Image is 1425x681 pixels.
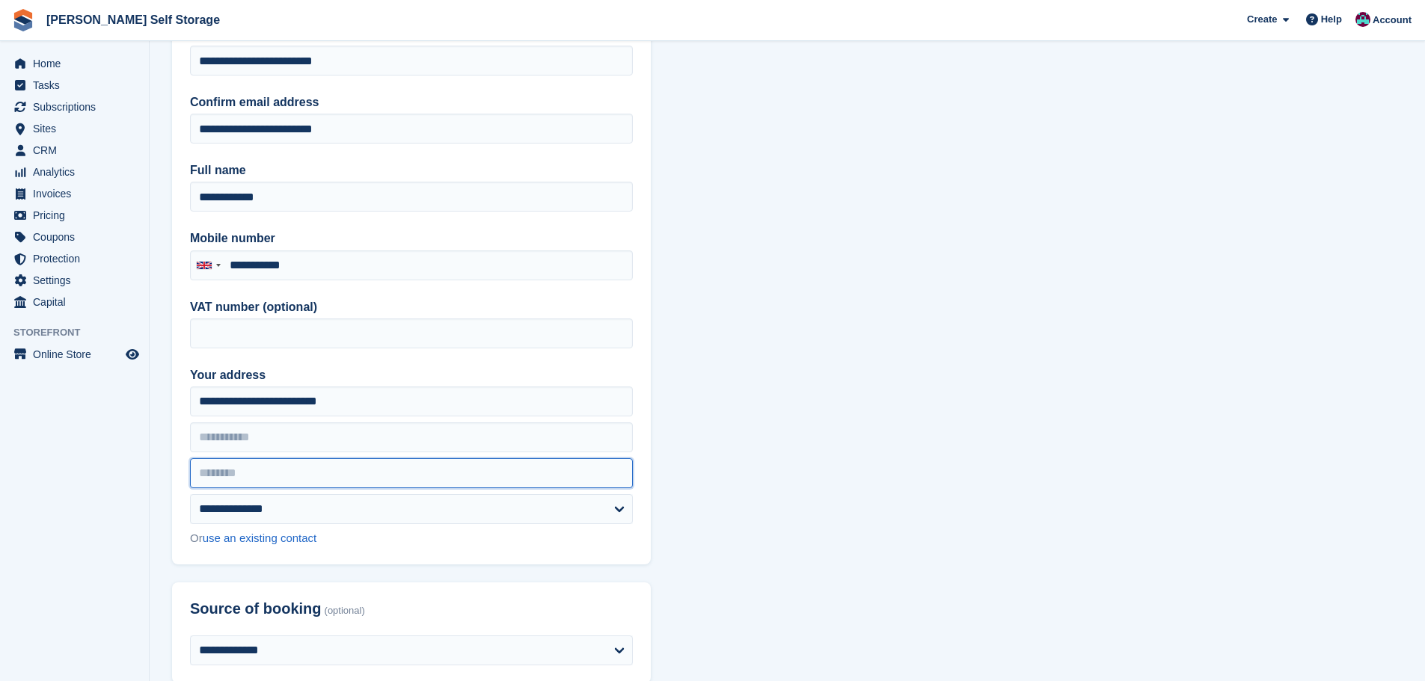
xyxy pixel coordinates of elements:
span: Subscriptions [33,96,123,117]
a: menu [7,248,141,269]
span: Coupons [33,227,123,247]
label: VAT number (optional) [190,298,633,316]
span: Settings [33,270,123,291]
label: Full name [190,161,633,179]
span: Source of booking [190,600,322,617]
label: Your address [190,366,633,384]
span: Online Store [33,344,123,365]
span: Account [1373,13,1412,28]
a: [PERSON_NAME] Self Storage [40,7,226,32]
a: menu [7,118,141,139]
div: Or [190,530,633,547]
span: Analytics [33,161,123,182]
a: menu [7,75,141,96]
span: Home [33,53,123,74]
a: Preview store [123,345,141,363]
a: menu [7,96,141,117]
span: Storefront [13,325,149,340]
a: menu [7,140,141,161]
label: Mobile number [190,229,633,247]
a: menu [7,292,141,312]
a: menu [7,205,141,226]
span: Invoices [33,183,123,204]
span: Pricing [33,205,123,226]
div: United Kingdom: +44 [191,251,225,280]
span: Tasks [33,75,123,96]
a: menu [7,53,141,74]
a: menu [7,227,141,247]
a: menu [7,270,141,291]
span: Help [1321,12,1342,27]
img: Ben [1355,12,1370,27]
a: menu [7,183,141,204]
span: (optional) [325,605,365,617]
a: menu [7,161,141,182]
label: Confirm email address [190,93,633,111]
a: use an existing contact [203,531,317,544]
span: Capital [33,292,123,312]
span: CRM [33,140,123,161]
span: Create [1247,12,1277,27]
span: Protection [33,248,123,269]
a: menu [7,344,141,365]
img: stora-icon-8386f47178a22dfd0bd8f6a31ec36ba5ce8667c1dd55bd0f319d3a0aa187defe.svg [12,9,34,31]
span: Sites [33,118,123,139]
